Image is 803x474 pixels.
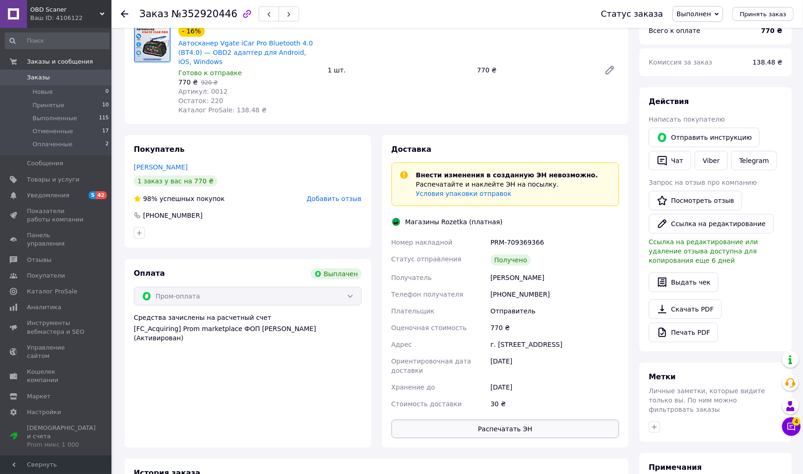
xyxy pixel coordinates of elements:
[102,127,109,136] span: 17
[27,392,51,401] span: Маркет
[324,64,474,77] div: 1 шт.
[649,179,757,186] span: Запрос на отзыв про компанию
[27,424,96,449] span: [DEMOGRAPHIC_DATA] и счета
[392,324,467,331] span: Оценочная стоимость
[416,180,598,189] p: Распечатайте и наклейте ЭН на посылку.
[27,287,77,296] span: Каталог ProSale
[489,303,621,319] div: Отправитель
[134,26,170,62] img: Автосканер Vgate iCar Pro Bluetooth 4.0 (BT4.0) — OBD2 адаптер для Android, iOS, Windows
[403,217,505,227] div: Магазины Rozetka (платная)
[601,9,663,19] div: Статус заказа
[740,11,786,18] span: Принять заказ
[649,27,700,34] span: Всего к оплате
[649,238,758,264] span: Ссылка на редактирование или удаление отзыва доступна для копирования еще 6 дней
[489,396,621,412] div: 30 ₴
[96,191,107,199] span: 42
[416,190,512,197] a: Условия упаковки отправок
[134,269,165,278] span: Оплата
[27,175,79,184] span: Товары и услуги
[134,194,225,203] div: успешных покупок
[392,255,462,263] span: Статус отправления
[27,344,86,360] span: Управление сайтом
[649,58,712,66] span: Комиссия за заказ
[489,234,621,251] div: PRM-709369366
[649,151,691,170] button: Чат
[307,195,361,202] span: Добавить отзыв
[392,357,471,374] span: Ориентировочная дата доставки
[178,69,242,77] span: Готово к отправке
[5,32,110,49] input: Поиск
[489,269,621,286] div: [PERSON_NAME]
[489,336,621,353] div: г. [STREET_ADDRESS]
[171,8,237,19] span: №352920446
[134,145,184,154] span: Покупатель
[142,211,203,220] div: [PHONE_NUMBER]
[649,372,676,381] span: Метки
[27,303,61,312] span: Аналитика
[601,61,619,79] a: Редактировать
[139,8,169,19] span: Заказ
[649,97,689,106] span: Действия
[392,274,432,281] span: Получатель
[178,88,228,95] span: Артикул: 0012
[649,387,765,413] span: Личные заметки, которые видите только вы. По ним можно фильтровать заказы
[105,140,109,149] span: 2
[782,417,801,436] button: Чат с покупателем4
[489,319,621,336] div: 770 ₴
[473,64,597,77] div: 770 ₴
[392,145,432,154] span: Доставка
[27,319,86,336] span: Инструменты вебмастера и SEO
[761,27,783,34] b: 770 ₴
[649,463,702,472] span: Примечания
[178,97,223,104] span: Остаток: 220
[33,114,77,123] span: Выполненные
[27,159,63,168] span: Сообщения
[649,214,774,234] button: Ссылка на редактирование
[490,254,531,266] div: Получено
[677,10,711,18] span: Выполнен
[27,441,96,449] div: Prom микс 1 000
[33,140,72,149] span: Оплаченные
[201,79,218,86] span: 920 ₴
[27,256,52,264] span: Отзывы
[178,26,205,37] div: - 16%
[89,191,96,199] span: 5
[33,101,65,110] span: Принятые
[392,420,620,438] button: Распечатать ЭН
[489,286,621,303] div: [PHONE_NUMBER]
[649,273,718,292] button: Выдать чек
[392,383,435,391] span: Хранение до
[134,324,362,343] div: [FC_Acquiring] Prom marketplace ФОП [PERSON_NAME] (Активирован)
[392,291,464,298] span: Телефон получателя
[143,195,157,202] span: 98%
[392,400,462,408] span: Стоимость доставки
[489,379,621,396] div: [DATE]
[649,128,760,147] button: Отправить инструкцию
[649,299,722,319] a: Скачать PDF
[649,191,742,210] a: Посмотреть отзыв
[27,231,86,248] span: Панель управления
[731,151,777,170] a: Telegram
[134,163,188,171] a: [PERSON_NAME]
[30,14,111,22] div: Ваш ID: 4106122
[27,191,69,200] span: Уведомления
[792,417,801,426] span: 4
[178,39,313,65] a: Автосканер Vgate iCar Pro Bluetooth 4.0 (BT4.0) — OBD2 адаптер для Android, iOS, Windows
[33,127,73,136] span: Отмененные
[753,58,783,66] span: 138.48 ₴
[27,73,50,82] span: Заказы
[27,272,65,280] span: Покупатели
[27,368,86,384] span: Кошелек компании
[732,7,794,21] button: Принять заказ
[30,6,100,14] span: OBD Scaner
[99,114,109,123] span: 115
[121,9,128,19] div: Вернуться назад
[105,88,109,96] span: 0
[178,78,198,86] span: 770 ₴
[27,207,86,224] span: Показатели работы компании
[178,106,267,114] span: Каталог ProSale: 138.48 ₴
[392,307,435,315] span: Плательщик
[392,239,453,246] span: Номер накладной
[695,151,727,170] a: Viber
[416,171,598,179] span: Внести изменения в созданную ЭН невозможно.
